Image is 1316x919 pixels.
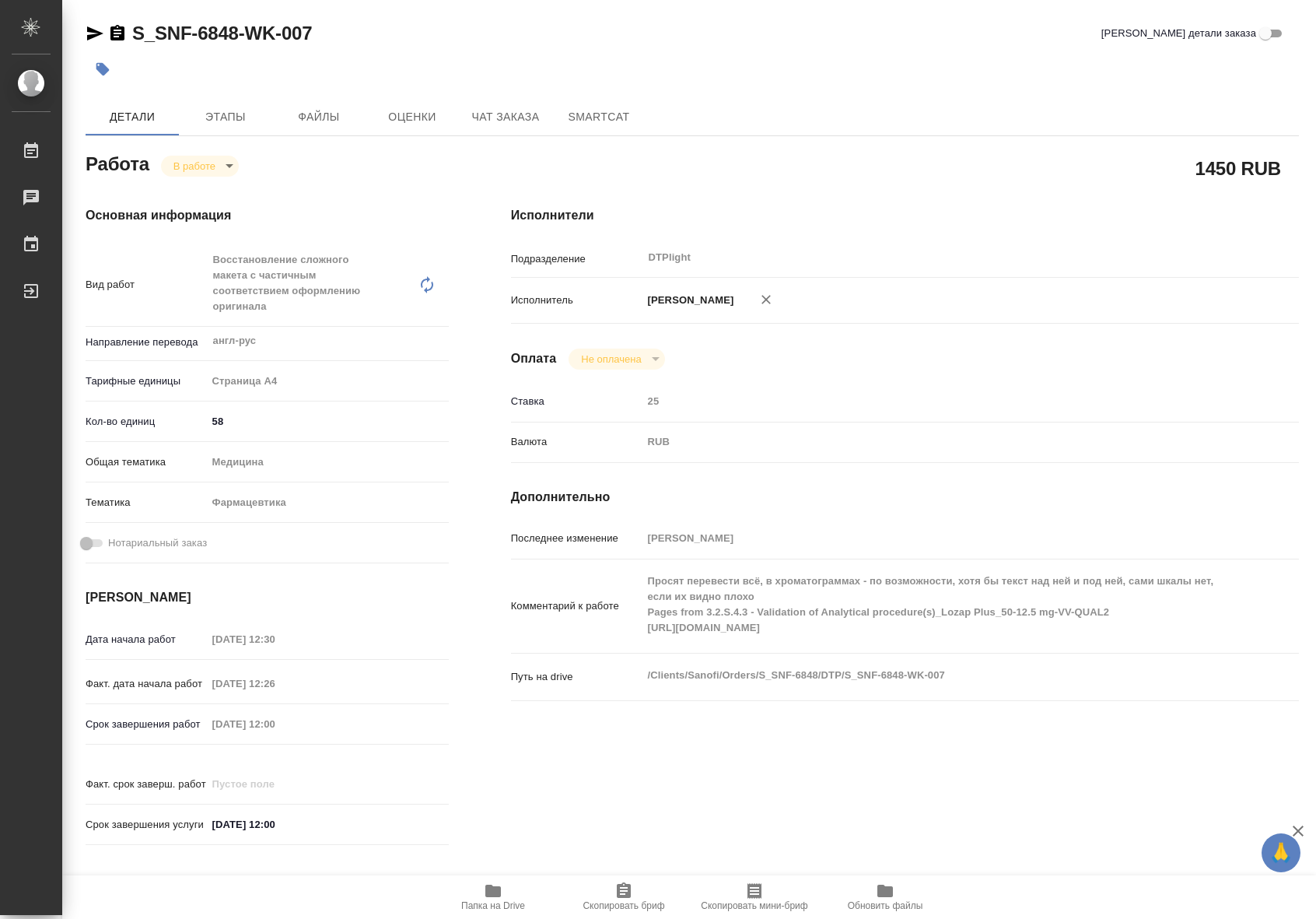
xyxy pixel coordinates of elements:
button: Скопировать ссылку [108,24,127,43]
div: В работе [161,156,239,177]
p: Срок завершения услуги [86,817,207,833]
span: Файлы [282,107,356,127]
p: [PERSON_NAME] [642,293,734,308]
p: Срок завершения работ [86,717,207,732]
span: Папка на Drive [461,900,525,911]
p: Подразделение [511,251,642,267]
button: Добавить тэг [86,52,120,86]
input: ✎ Введи что-нибудь [207,813,343,836]
h2: Работа [86,149,149,177]
button: В работе [169,160,220,173]
div: RUB [642,429,1234,455]
div: Медицина [207,449,449,475]
input: Пустое поле [207,713,343,735]
input: Пустое поле [207,773,343,795]
span: Оценки [375,107,450,127]
p: Факт. срок заверш. работ [86,777,207,792]
span: Скопировать бриф [583,900,664,911]
input: Пустое поле [642,527,1234,549]
input: ✎ Введи что-нибудь [207,410,449,433]
p: Последнее изменение [511,531,642,546]
span: Нотариальный заказ [108,535,207,551]
p: Тарифные единицы [86,374,207,389]
input: Пустое поле [207,628,343,651]
p: Валюта [511,434,642,450]
span: Обновить файлы [848,900,923,911]
p: Общая тематика [86,454,207,470]
button: Скопировать мини-бриф [689,875,820,919]
button: Папка на Drive [428,875,558,919]
textarea: /Clients/Sanofi/Orders/S_SNF-6848/DTP/S_SNF-6848-WK-007 [642,662,1234,689]
span: Этапы [188,107,263,127]
a: S_SNF-6848-WK-007 [132,23,312,44]
p: Кол-во единиц [86,414,207,430]
p: Направление перевода [86,335,207,350]
button: 🙏 [1262,833,1300,872]
h4: Оплата [511,349,557,368]
h4: Исполнители [511,206,1299,225]
button: Удалить исполнителя [749,282,783,317]
span: 🙏 [1268,837,1294,869]
input: Пустое поле [207,672,343,695]
button: Обновить файлы [820,875,950,919]
span: SmartCat [562,107,636,127]
p: Вид работ [86,277,207,293]
p: Дата начала работ [86,632,207,647]
button: Не оплачена [576,353,646,366]
span: [PERSON_NAME] детали заказа [1101,26,1256,41]
p: Исполнитель [511,293,642,308]
span: Скопировать мини-бриф [701,900,807,911]
button: Скопировать ссылку для ЯМессенджера [86,24,104,43]
p: Ставка [511,394,642,409]
h4: [PERSON_NAME] [86,588,449,607]
button: Скопировать бриф [558,875,689,919]
input: Пустое поле [642,390,1234,412]
span: Чат заказа [468,107,543,127]
div: Фармацевтика [207,489,449,516]
p: Тематика [86,495,207,510]
div: Страница А4 [207,368,449,395]
h4: Дополнительно [511,488,1299,507]
h4: Основная информация [86,206,449,225]
div: В работе [569,349,664,370]
p: Комментарий к работе [511,598,642,614]
h2: 1450 RUB [1195,155,1281,181]
p: Факт. дата начала работ [86,676,207,692]
textarea: Просят перевести всё, в хроматограммах - по возможности, хотя бы текст над ней и под ней, сами шк... [642,568,1234,641]
span: Детали [95,107,170,127]
p: Путь на drive [511,669,642,685]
